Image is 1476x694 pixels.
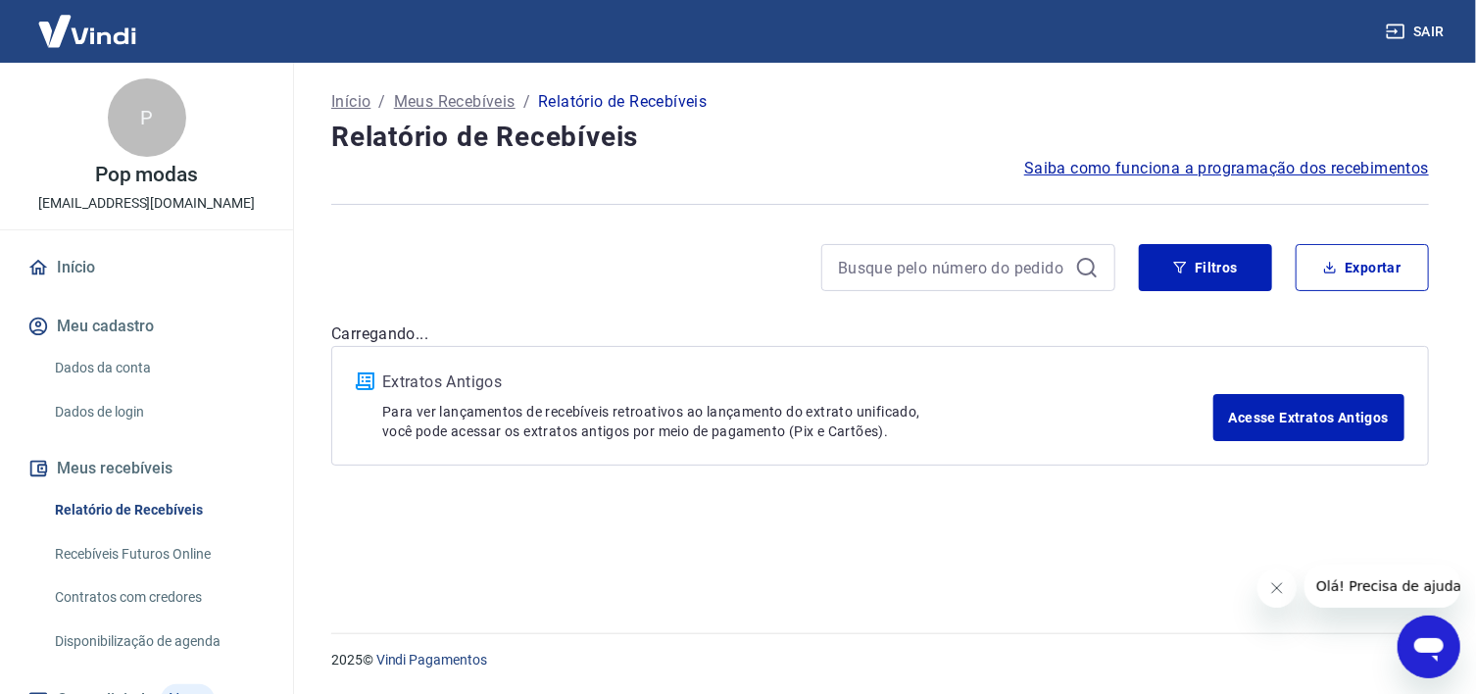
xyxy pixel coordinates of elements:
[1296,244,1429,291] button: Exportar
[382,402,1213,441] p: Para ver lançamentos de recebíveis retroativos ao lançamento do extrato unificado, você pode aces...
[523,90,530,114] p: /
[331,118,1429,157] h4: Relatório de Recebíveis
[1024,157,1429,180] a: Saiba como funciona a programação dos recebimentos
[24,305,270,348] button: Meu cadastro
[376,652,487,668] a: Vindi Pagamentos
[24,447,270,490] button: Meus recebíveis
[331,90,370,114] a: Início
[47,577,270,618] a: Contratos com credores
[24,1,151,61] img: Vindi
[47,621,270,662] a: Disponibilização de agenda
[95,165,199,185] p: Pop modas
[1398,616,1460,678] iframe: Botão para abrir a janela de mensagens
[38,193,255,214] p: [EMAIL_ADDRESS][DOMAIN_NAME]
[47,490,270,530] a: Relatório de Recebíveis
[378,90,385,114] p: /
[1382,14,1452,50] button: Sair
[1139,244,1272,291] button: Filtros
[1304,565,1460,608] iframe: Mensagem da empresa
[24,246,270,289] a: Início
[47,348,270,388] a: Dados da conta
[47,392,270,432] a: Dados de login
[382,371,1213,394] p: Extratos Antigos
[838,253,1067,282] input: Busque pelo número do pedido
[331,650,1429,670] p: 2025 ©
[47,534,270,574] a: Recebíveis Futuros Online
[12,14,165,29] span: Olá! Precisa de ajuda?
[331,322,1429,346] p: Carregando...
[1257,569,1297,608] iframe: Fechar mensagem
[1213,394,1404,441] a: Acesse Extratos Antigos
[538,90,707,114] p: Relatório de Recebíveis
[394,90,516,114] a: Meus Recebíveis
[108,78,186,157] div: P
[356,372,374,390] img: ícone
